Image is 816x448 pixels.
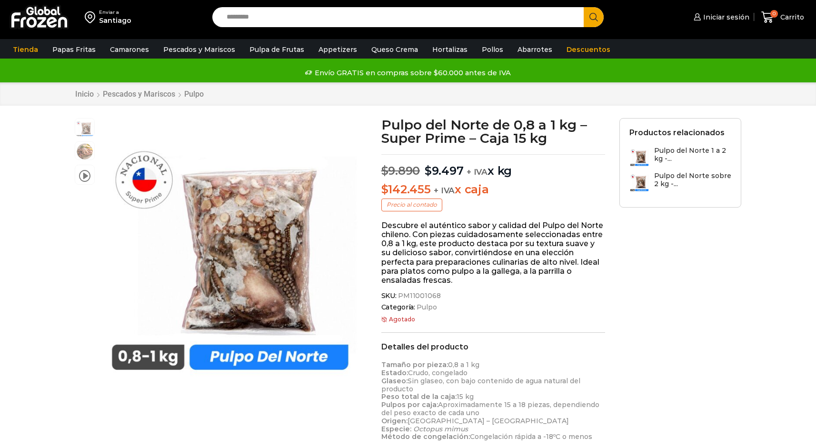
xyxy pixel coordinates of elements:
[381,164,420,178] bdi: 9.890
[75,119,94,138] span: super-prime-0,8
[562,40,615,59] a: Descuentos
[425,164,464,178] bdi: 9.497
[8,40,43,59] a: Tienda
[314,40,362,59] a: Appetizers
[184,90,204,99] a: Pulpo
[75,142,94,161] span: pulpo
[381,377,408,385] strong: Glaseo:
[381,182,388,196] span: $
[75,90,204,99] nav: Breadcrumb
[629,128,725,137] h2: Productos relacionados
[381,425,411,433] strong: Especie:
[48,40,100,59] a: Papas Fritas
[245,40,309,59] a: Pulpa de Frutas
[428,40,472,59] a: Hortalizas
[159,40,240,59] a: Pescados y Mariscos
[75,90,94,99] a: Inicio
[381,199,442,211] p: Precio al contado
[99,16,131,25] div: Santiago
[100,118,361,379] div: 1 / 3
[434,186,455,195] span: + IVA
[381,221,606,285] p: Descubre el auténtico sabor y calidad del Pulpo del Norte chileno. Con piezas cuidadosamente sele...
[381,368,408,377] strong: Estado:
[701,12,749,22] span: Iniciar sesión
[381,164,388,178] span: $
[654,147,731,163] h3: Pulpo del Norte 1 a 2 kg -...
[381,316,606,323] p: Agotado
[381,361,606,441] p: 0,8 a 1 kg Crudo, congelado Sin glaseo, con bajo contenido de agua natural del producto 15 kg Apr...
[654,172,731,188] h3: Pulpo del Norte sobre 2 kg -...
[513,40,557,59] a: Abarrotes
[691,8,749,27] a: Iniciar sesión
[102,90,176,99] a: Pescados y Mariscos
[381,392,457,401] strong: Peso total de la caja:
[778,12,804,22] span: Carrito
[397,292,441,300] span: PM11001068
[413,425,468,433] em: Octopus mimus
[105,40,154,59] a: Camarones
[381,183,606,197] p: x caja
[381,118,606,145] h1: Pulpo del Norte de 0,8 a 1 kg – Super Prime – Caja 15 kg
[759,6,806,29] a: 0 Carrito
[629,147,731,167] a: Pulpo del Norte 1 a 2 kg -...
[381,360,448,369] strong: Tamaño por pieza:
[415,303,437,311] a: Pulpo
[381,432,470,441] strong: Método de congelación:
[367,40,423,59] a: Queso Crema
[477,40,508,59] a: Pollos
[467,167,488,177] span: + IVA
[770,10,778,18] span: 0
[584,7,604,27] button: Search button
[381,182,431,196] bdi: 142.455
[99,9,131,16] div: Enviar a
[381,303,606,311] span: Categoría:
[381,292,606,300] span: SKU:
[100,118,361,379] img: super-prime-0,8
[85,9,99,25] img: address-field-icon.svg
[381,417,408,425] strong: Origen:
[425,164,432,178] span: $
[381,400,438,409] strong: Pulpos por caja:
[381,154,606,178] p: x kg
[629,172,731,192] a: Pulpo del Norte sobre 2 kg -...
[381,342,606,351] h2: Detalles del producto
